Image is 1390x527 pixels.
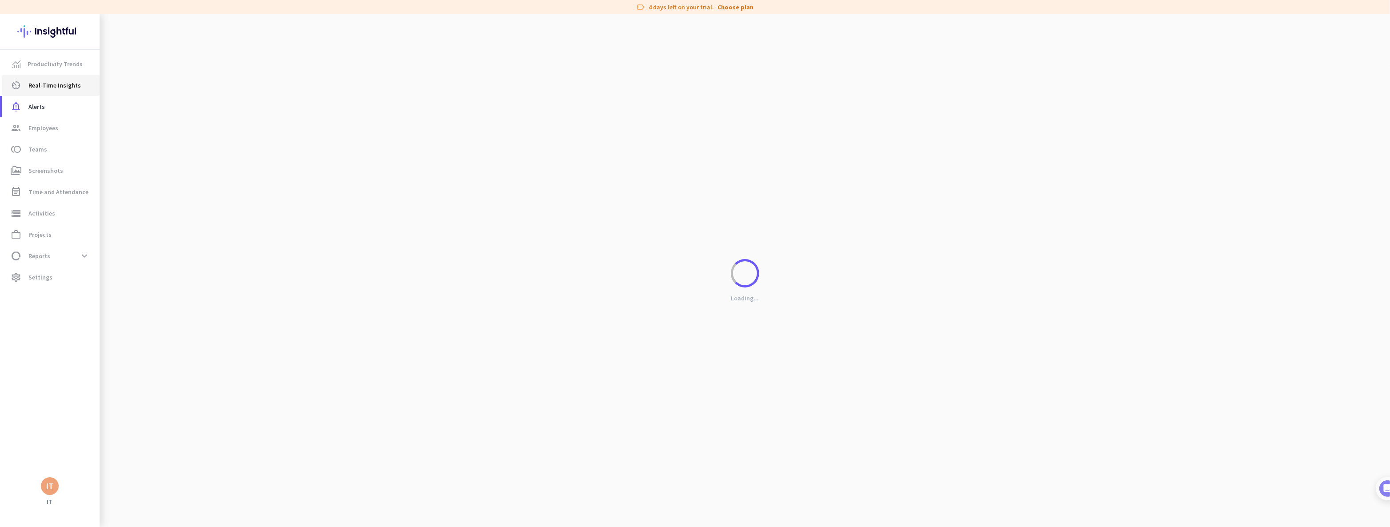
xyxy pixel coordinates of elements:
[7,166,171,213] div: Insightful AI assistant says…
[43,4,120,11] h1: Insightful AI assistant
[6,4,23,20] button: go back
[17,14,82,49] img: Insightful logo
[11,208,21,219] i: storage
[28,165,63,176] span: Screenshots
[2,203,100,224] a: storageActivities
[2,224,100,245] a: work_outlineProjects
[11,229,21,240] i: work_outline
[11,80,21,91] i: av_timer
[28,123,58,133] span: Employees
[28,187,88,197] span: Time and Attendance
[93,139,171,159] div: I'm good, thanks. 👍
[2,53,100,75] a: menu-itemProductivity Trends
[14,291,21,298] button: Emoji picker
[2,245,100,267] a: data_usageReportsexpand_more
[2,117,100,139] a: groupEmployees
[28,291,35,298] button: Gif picker
[14,196,97,201] div: Insightful AI assistant • [DATE]
[637,3,645,12] i: label
[7,139,171,166] div: IT says…
[28,144,47,155] span: Teams
[76,248,92,264] button: expand_more
[11,272,21,283] i: settings
[2,181,100,203] a: event_noteTime and Attendance
[28,251,50,261] span: Reports
[28,80,81,91] span: Real-Time Insights
[14,171,139,188] div: Great! Anything else comes up, feel free to drop us a message! 🖐️
[731,294,759,302] p: Loading...
[2,267,100,288] a: settingsSettings
[11,165,21,176] i: perm_media
[28,59,83,69] span: Productivity Trends
[28,229,52,240] span: Projects
[2,160,100,181] a: perm_mediaScreenshots
[7,166,146,194] div: Great! Anything else comes up, feel free to drop us a message! 🖐️Insightful AI assistant • [DATE]
[46,482,54,491] div: IT
[156,4,172,20] div: Close
[139,4,156,20] button: Home
[12,60,20,68] img: menu-item
[28,101,45,112] span: Alerts
[8,272,170,287] textarea: Message…
[2,96,100,117] a: notification_importantAlerts
[7,60,171,139] div: Insightful AI assistant says…
[28,272,52,283] span: Settings
[2,75,100,96] a: av_timerReal-Time Insights
[11,123,21,133] i: group
[42,291,49,298] button: Upload attachment
[11,144,21,155] i: toll
[14,66,139,127] div: Hi IT, Congrats on setting up your Insightful account! 🎉 Welcome to Insightful Support - let's ge...
[2,139,100,160] a: tollTeams
[43,11,111,20] p: The team can also help
[100,144,164,153] div: I'm good, thanks. 👍
[11,187,21,197] i: event_note
[152,287,167,302] button: Send a message…
[25,5,40,19] img: Profile image for Insightful AI assistant
[7,60,146,132] div: Hi IT,Congrats on setting up your Insightful account! 🎉Welcome to Insightful Support - let's get ...
[28,208,55,219] span: Activities
[11,101,21,112] i: notification_important
[11,251,21,261] i: data_usage
[718,3,754,12] a: Choose plan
